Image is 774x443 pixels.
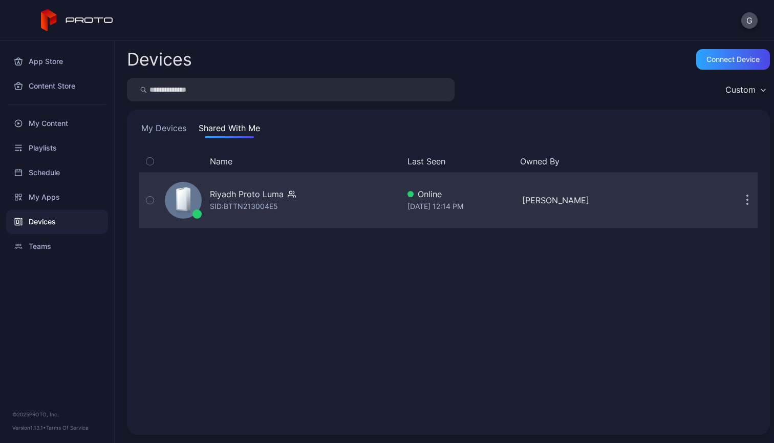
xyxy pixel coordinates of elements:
[706,55,760,64] div: Connect device
[737,155,758,167] div: Options
[520,155,625,167] button: Owned By
[210,200,278,213] div: SID: BTTN213004E5
[6,74,108,98] a: Content Store
[197,122,262,138] button: Shared With Me
[12,425,46,431] span: Version 1.13.1 •
[46,425,89,431] a: Terms Of Service
[6,111,108,136] a: My Content
[6,185,108,209] a: My Apps
[522,194,629,206] div: [PERSON_NAME]
[6,209,108,234] a: Devices
[6,49,108,74] a: App Store
[725,85,756,95] div: Custom
[210,188,284,200] div: Riyadh Proto Luma
[407,188,514,200] div: Online
[741,12,758,29] button: G
[6,160,108,185] a: Schedule
[6,234,108,259] a: Teams
[12,410,102,418] div: © 2025 PROTO, Inc.
[6,136,108,160] a: Playlists
[720,78,770,101] button: Custom
[139,122,188,138] button: My Devices
[210,155,232,167] button: Name
[407,200,514,213] div: [DATE] 12:14 PM
[696,49,770,70] button: Connect device
[127,50,192,69] h2: Devices
[633,155,725,167] div: Update Device
[407,155,512,167] button: Last Seen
